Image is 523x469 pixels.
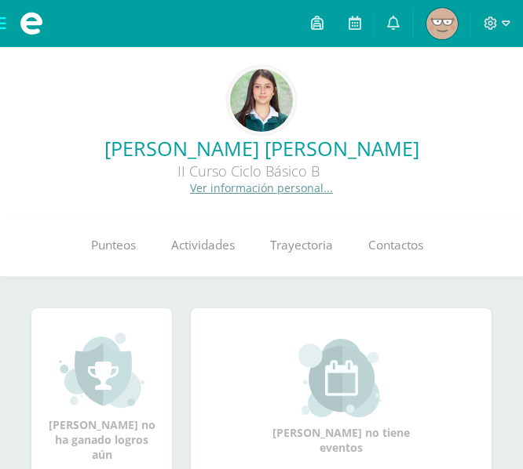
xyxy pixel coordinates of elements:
[47,331,156,462] div: [PERSON_NAME] no ha ganado logros aún
[263,339,420,455] div: [PERSON_NAME] no tiene eventos
[13,162,484,180] div: II Curso Ciclo Básico B
[153,214,252,277] a: Actividades
[426,8,458,39] img: fd61045b306892e48995a79013cd659d.png
[298,339,384,417] img: event_small.png
[13,135,510,162] a: [PERSON_NAME] [PERSON_NAME]
[59,331,144,409] img: achievement_small.png
[230,69,293,132] img: d6683b91f59e484dbb4dccbff9effedf.png
[171,237,235,253] span: Actividades
[350,214,441,277] a: Contactos
[91,237,136,253] span: Punteos
[368,237,423,253] span: Contactos
[270,237,333,253] span: Trayectoria
[73,214,153,277] a: Punteos
[190,180,333,195] a: Ver información personal...
[252,214,350,277] a: Trayectoria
